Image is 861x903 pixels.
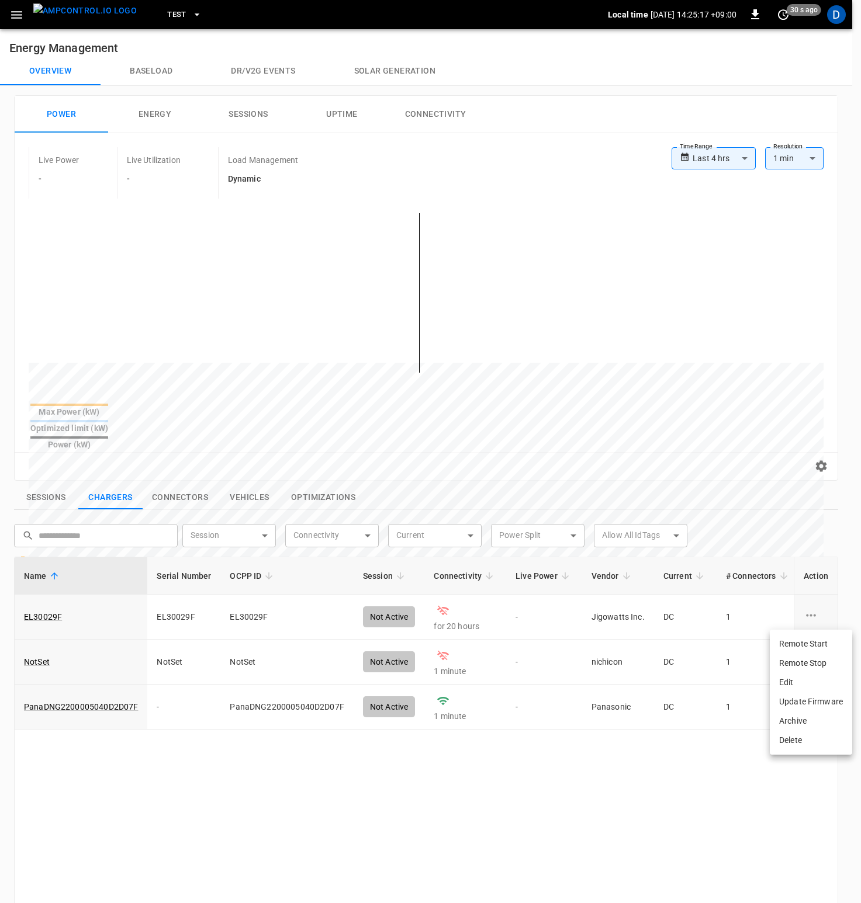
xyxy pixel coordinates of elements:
li: Archive [770,711,852,731]
li: Edit [770,673,852,692]
li: Delete [770,731,852,750]
li: Remote Stop [770,654,852,673]
li: Remote Start [770,634,852,654]
li: Update Firmware [770,692,852,711]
